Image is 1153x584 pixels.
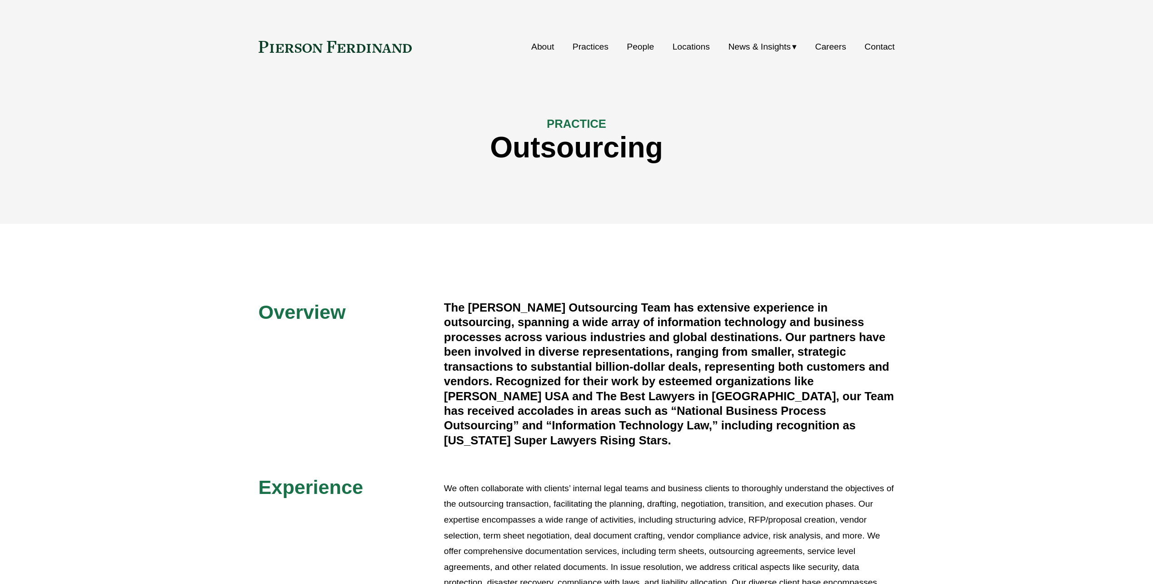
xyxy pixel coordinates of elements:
[259,131,895,164] h1: Outsourcing
[815,38,846,55] a: Careers
[444,300,895,448] h4: The [PERSON_NAME] Outsourcing Team has extensive experience in outsourcing, spanning a wide array...
[531,38,554,55] a: About
[573,38,609,55] a: Practices
[864,38,894,55] a: Contact
[728,38,797,55] a: folder dropdown
[259,301,346,323] span: Overview
[627,38,654,55] a: People
[259,476,363,498] span: Experience
[673,38,710,55] a: Locations
[728,39,791,55] span: News & Insights
[547,117,606,130] span: PRACTICE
